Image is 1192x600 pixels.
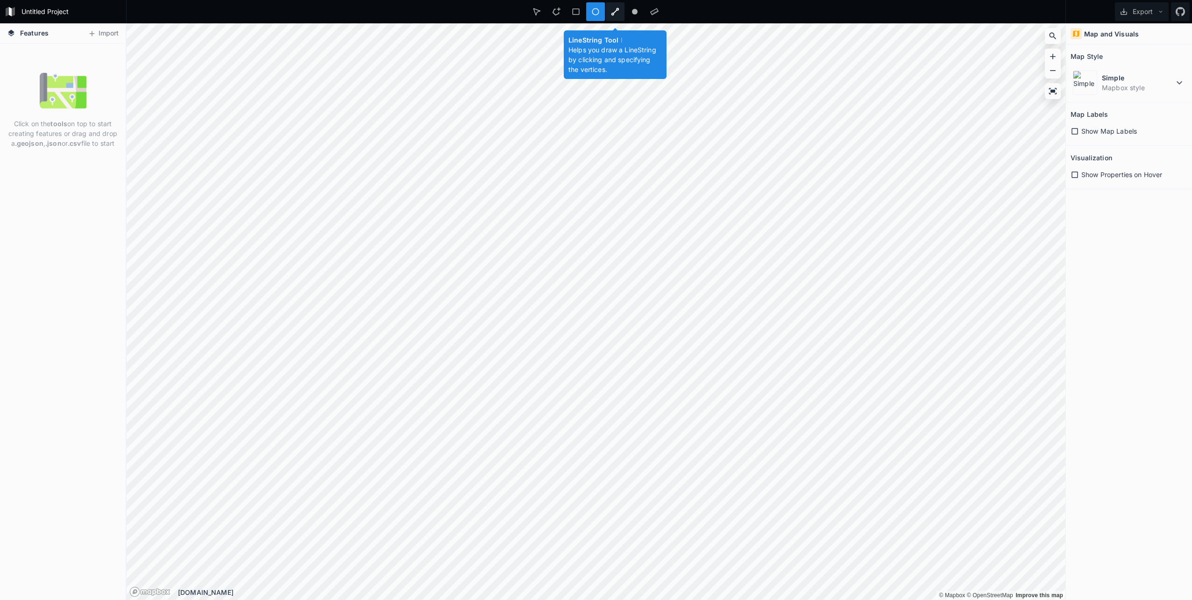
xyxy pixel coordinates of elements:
span: Features [20,28,49,38]
strong: tools [50,120,67,128]
div: [DOMAIN_NAME] [178,587,1065,597]
h2: Map Style [1071,49,1103,64]
span: l [621,36,622,44]
dt: Simple [1102,73,1174,83]
p: Click on the on top to start creating features or drag and drop a , or file to start [7,119,119,148]
strong: .json [45,139,62,147]
a: OpenStreetMap [967,592,1013,599]
span: Show Properties on Hover [1081,170,1162,179]
img: empty [40,67,86,114]
button: Export [1115,2,1169,21]
h2: Map Labels [1071,107,1108,121]
strong: .csv [68,139,81,147]
img: Simple [1073,71,1097,95]
p: Helps you draw a LineString by clicking and specifying the vertices. [568,45,662,74]
a: Mapbox logo [129,586,170,597]
a: Map feedback [1015,592,1063,599]
strong: .geojson [15,139,43,147]
h2: Visualization [1071,150,1112,165]
span: Show Map Labels [1081,126,1137,136]
button: Import [83,26,123,41]
h4: LineString Tool [568,35,662,45]
h4: Map and Visuals [1084,29,1139,39]
a: Mapbox [939,592,965,599]
dd: Mapbox style [1102,83,1174,93]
